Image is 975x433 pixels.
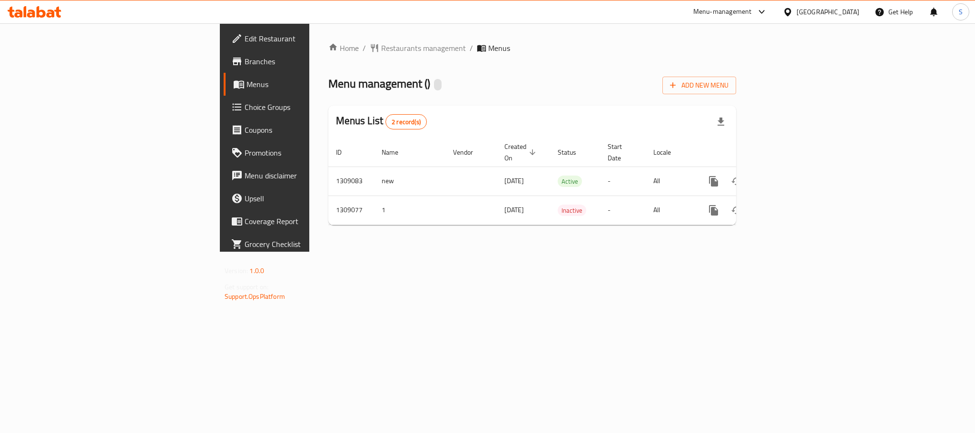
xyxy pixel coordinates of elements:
[600,167,646,196] td: -
[385,114,427,129] div: Total records count
[386,118,426,127] span: 2 record(s)
[245,170,375,181] span: Menu disclaimer
[662,77,736,94] button: Add New Menu
[245,147,375,158] span: Promotions
[328,138,801,225] table: enhanced table
[370,42,466,54] a: Restaurants management
[224,73,383,96] a: Menus
[797,7,859,17] div: [GEOGRAPHIC_DATA]
[224,164,383,187] a: Menu disclaimer
[608,141,634,164] span: Start Date
[725,199,748,222] button: Change Status
[558,176,582,187] span: Active
[959,7,963,17] span: S
[504,175,524,187] span: [DATE]
[245,56,375,67] span: Branches
[224,141,383,164] a: Promotions
[646,167,695,196] td: All
[225,281,268,293] span: Get support on:
[488,42,510,54] span: Menus
[653,147,683,158] span: Locale
[558,205,586,216] span: Inactive
[328,42,736,54] nav: breadcrumb
[702,199,725,222] button: more
[702,170,725,193] button: more
[382,147,411,158] span: Name
[245,238,375,250] span: Grocery Checklist
[695,138,801,167] th: Actions
[245,124,375,136] span: Coupons
[558,147,589,158] span: Status
[224,187,383,210] a: Upsell
[245,101,375,113] span: Choice Groups
[336,114,427,129] h2: Menus List
[725,170,748,193] button: Change Status
[245,216,375,227] span: Coverage Report
[249,265,264,277] span: 1.0.0
[225,290,285,303] a: Support.OpsPlatform
[693,6,752,18] div: Menu-management
[224,233,383,256] a: Grocery Checklist
[224,96,383,118] a: Choice Groups
[224,27,383,50] a: Edit Restaurant
[670,79,729,91] span: Add New Menu
[245,33,375,44] span: Edit Restaurant
[224,50,383,73] a: Branches
[709,110,732,133] div: Export file
[374,167,445,196] td: new
[374,196,445,225] td: 1
[224,210,383,233] a: Coverage Report
[246,79,375,90] span: Menus
[381,42,466,54] span: Restaurants management
[245,193,375,204] span: Upsell
[225,265,248,277] span: Version:
[600,196,646,225] td: -
[504,204,524,216] span: [DATE]
[504,141,539,164] span: Created On
[646,196,695,225] td: All
[224,118,383,141] a: Coupons
[470,42,473,54] li: /
[336,147,354,158] span: ID
[453,147,485,158] span: Vendor
[328,73,430,94] span: Menu management ( )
